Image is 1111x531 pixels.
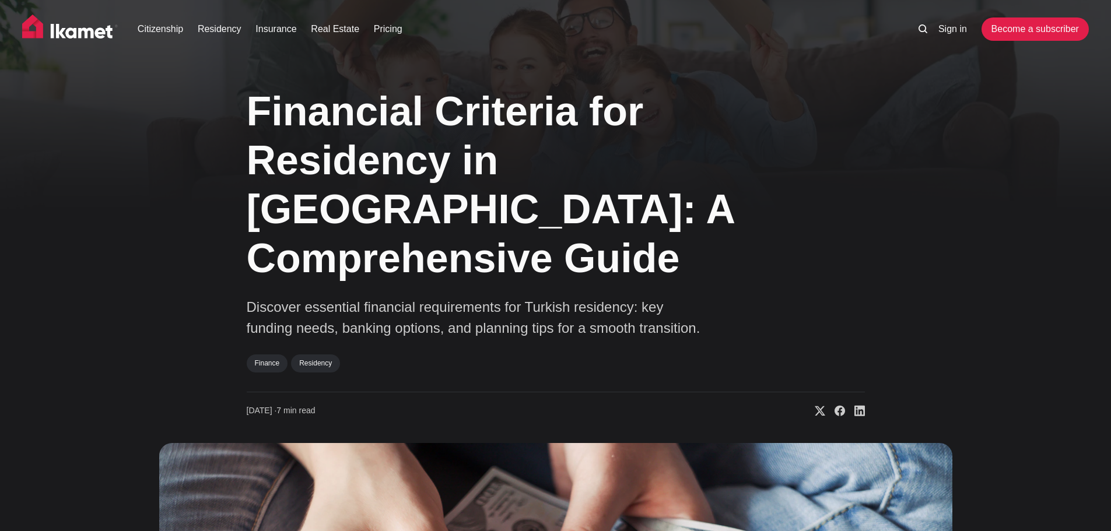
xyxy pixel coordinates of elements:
h1: Financial Criteria for Residency in [GEOGRAPHIC_DATA]: A Comprehensive Guide [247,87,748,283]
a: Share on X [805,405,825,417]
a: Citizenship [138,22,183,36]
a: Pricing [374,22,402,36]
a: Sign in [938,22,967,36]
a: Real Estate [311,22,359,36]
img: Ikamet home [22,15,118,44]
a: Finance [247,354,288,372]
a: Become a subscriber [982,17,1089,41]
a: Share on Facebook [825,405,845,417]
a: Residency [198,22,241,36]
time: 7 min read [247,405,316,417]
p: Discover essential financial requirements for Turkish residency: key funding needs, banking optio... [247,297,713,339]
a: Insurance [255,22,296,36]
a: Residency [291,354,340,372]
span: [DATE] ∙ [247,406,277,415]
a: Share on Linkedin [845,405,865,417]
